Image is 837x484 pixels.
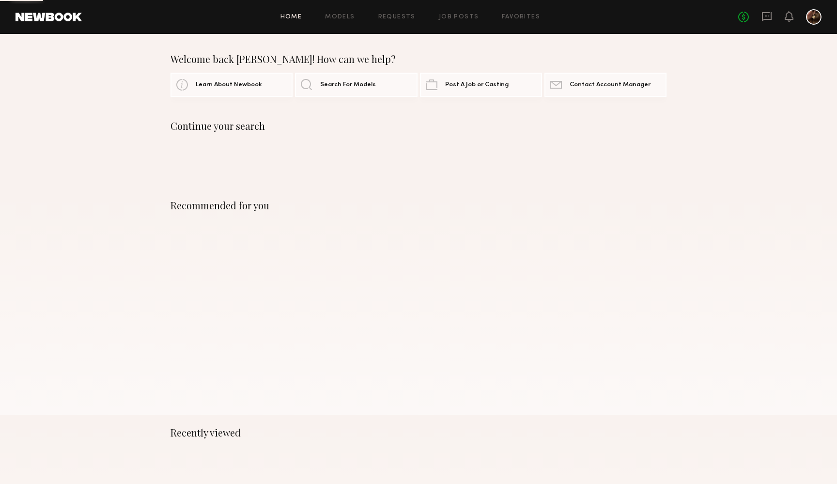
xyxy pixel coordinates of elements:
[420,73,542,97] a: Post A Job or Casting
[445,82,509,88] span: Post A Job or Casting
[544,73,666,97] a: Contact Account Manager
[320,82,376,88] span: Search For Models
[170,73,293,97] a: Learn About Newbook
[502,14,540,20] a: Favorites
[170,200,666,211] div: Recommended for you
[295,73,417,97] a: Search For Models
[196,82,262,88] span: Learn About Newbook
[170,427,666,438] div: Recently viewed
[280,14,302,20] a: Home
[325,14,355,20] a: Models
[439,14,479,20] a: Job Posts
[170,120,666,132] div: Continue your search
[170,53,666,65] div: Welcome back [PERSON_NAME]! How can we help?
[378,14,416,20] a: Requests
[570,82,651,88] span: Contact Account Manager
